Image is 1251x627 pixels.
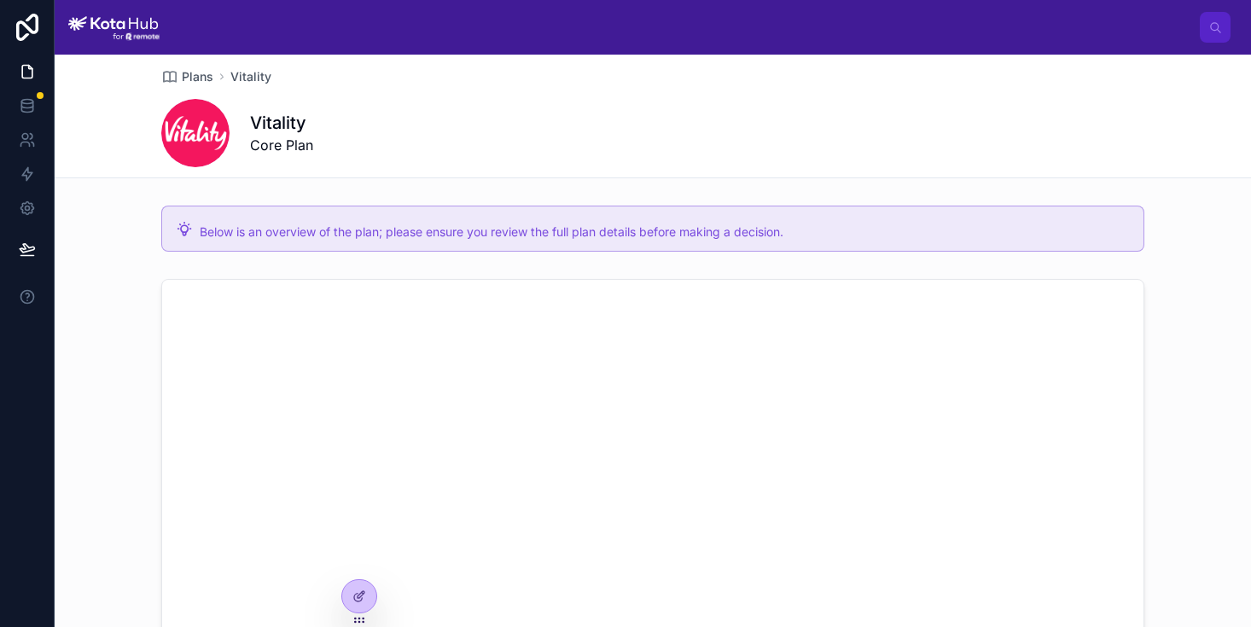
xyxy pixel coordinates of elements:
[173,24,1200,31] div: scrollable content
[182,68,213,85] span: Plans
[68,14,160,41] img: App logo
[200,224,1130,241] div: Below is an overview of the plan; please ensure you review the full plan details before making a ...
[250,135,313,155] span: Core Plan
[161,68,213,85] a: Plans
[250,111,313,135] h1: Vitality
[200,224,783,239] span: Below is an overview of the plan; please ensure you review the full plan details before making a ...
[230,68,271,85] a: Vitality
